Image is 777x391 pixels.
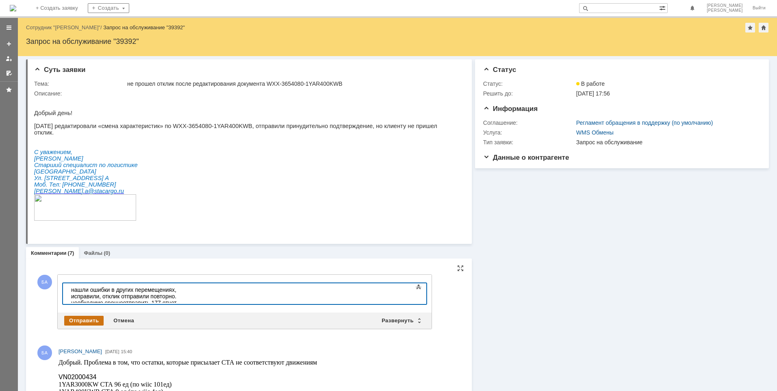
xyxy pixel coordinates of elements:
[483,139,575,146] div: Тип заявки:
[483,105,538,113] span: Информация
[483,154,569,161] span: Данные о контрагенте
[707,8,743,13] span: [PERSON_NAME]
[2,52,15,65] a: Мои заявки
[88,3,129,13] div: Создать
[103,24,185,30] div: Запрос на обслуживание "39392"
[59,348,102,356] a: [PERSON_NAME]
[59,348,102,354] span: [PERSON_NAME]
[60,91,83,98] span: stacargo
[26,37,769,46] div: Запрос на обслуживание "39392"
[576,139,756,146] div: Запрос на обслуживание
[2,67,15,80] a: Мои согласования
[31,250,67,256] a: Комментарии
[576,90,610,97] span: [DATE] 17:56
[576,80,605,87] span: В работе
[34,66,85,74] span: Суть заявки
[457,265,464,272] div: На всю страницу
[483,90,575,97] div: Решить до:
[49,91,51,98] span: .
[759,23,768,33] div: Сделать домашней страницей
[105,349,119,354] span: [DATE]
[84,250,102,256] a: Файлы
[10,5,16,11] img: logo
[659,4,667,11] span: Расширенный поиск
[68,250,74,256] div: (7)
[121,349,132,354] span: 15:40
[83,91,85,98] span: .
[576,119,713,126] a: Регламент обращения в поддержку (по умолчанию)
[127,80,459,87] div: не прошел отклик после редактирования документа WXX-3654080-1YAR400KWB
[26,24,100,30] a: Сотрудник "[PERSON_NAME]"
[483,66,516,74] span: Статус
[483,80,575,87] div: Статус:
[576,129,614,136] a: WMS Обмены
[37,275,52,289] span: БА
[483,129,575,136] div: Услуга:
[483,119,575,126] div: Соглашение:
[34,80,126,87] div: Тема:
[10,5,16,11] a: Перейти на домашнюю страницу
[85,91,90,98] span: ru
[51,91,54,98] span: a
[34,90,461,97] div: Описание:
[3,3,119,29] div: нашли ошибки в других перемещениях, исправили, отклик отправили повторно. необходимо срочно отпра...
[26,24,103,30] div: /
[414,282,423,292] span: Показать панель инструментов
[707,3,743,8] span: [PERSON_NAME]
[745,23,755,33] div: Добавить в избранное
[104,250,110,256] div: (0)
[54,91,60,98] span: @
[2,37,15,50] a: Создать заявку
